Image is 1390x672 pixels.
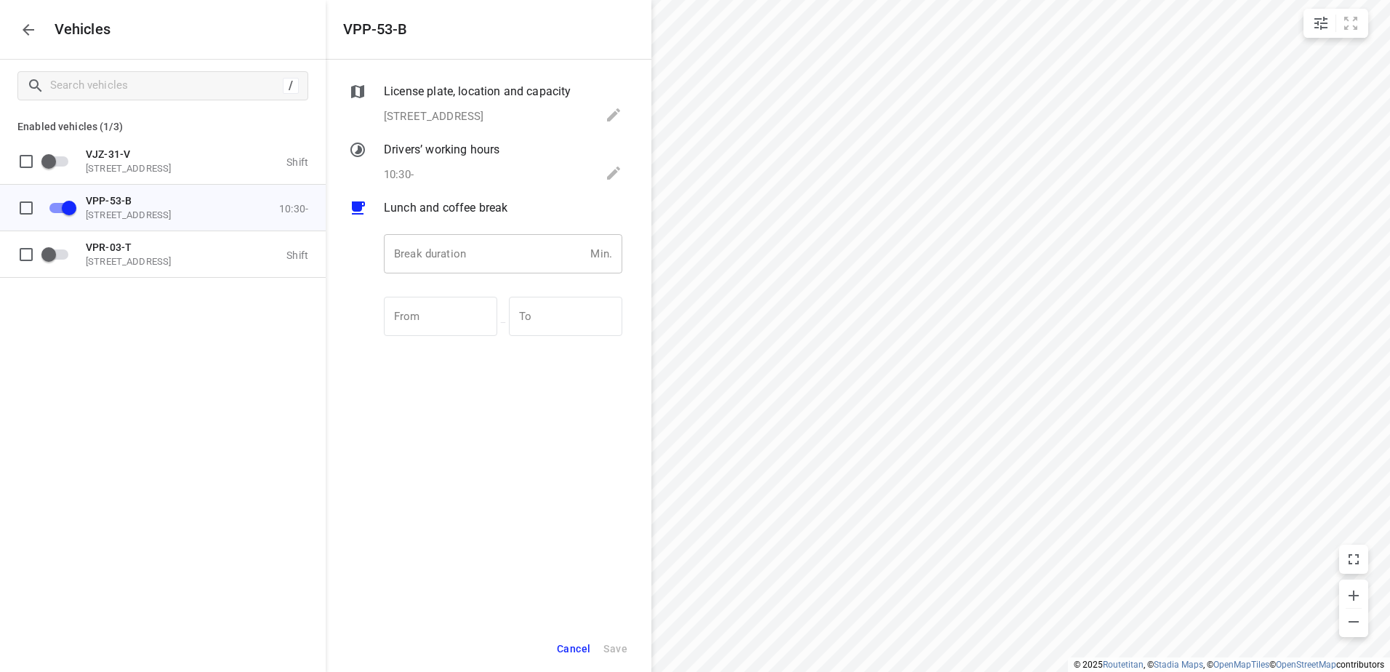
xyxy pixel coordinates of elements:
a: OpenStreetMap [1276,660,1336,670]
svg: Edit [605,106,622,124]
span: Disable [41,193,77,221]
p: Vehicles [43,21,111,38]
input: Search vehicles [50,74,283,97]
p: Shift [286,249,308,260]
p: Shift [286,156,308,167]
span: VPP-53-B [86,194,132,206]
div: small contained button group [1303,9,1368,38]
button: Cancel [550,634,597,664]
p: 10:30- [384,167,414,183]
span: VJZ-31-V [86,148,130,159]
p: [STREET_ADDRESS] [86,209,231,220]
a: OpenMapTiles [1213,660,1269,670]
span: VPR-03-T [86,241,132,252]
span: Enable [41,240,77,268]
a: Stadia Maps [1154,660,1203,670]
span: Cancel [557,640,590,658]
h5: VPP-53-B [343,21,407,38]
div: Drivers’ working hours10:30- [349,141,622,185]
p: [STREET_ADDRESS] [86,255,231,267]
svg: Edit [605,164,622,182]
button: Map settings [1306,9,1335,38]
p: — [497,317,509,328]
p: Lunch and coffee break [384,199,507,217]
p: [STREET_ADDRESS] [384,108,483,125]
p: Min. [590,246,612,263]
p: License plate, location and capacity [384,83,571,100]
p: Drivers’ working hours [384,141,499,159]
div: / [283,78,299,94]
p: 10:30- [279,202,308,214]
div: Lunch and coffee break [349,199,622,220]
div: License plate, location and capacity[STREET_ADDRESS] [349,83,622,127]
span: Enable [41,147,77,175]
p: [STREET_ADDRESS] [86,162,231,174]
a: Routetitan [1103,660,1144,670]
li: © 2025 , © , © © contributors [1074,660,1384,670]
